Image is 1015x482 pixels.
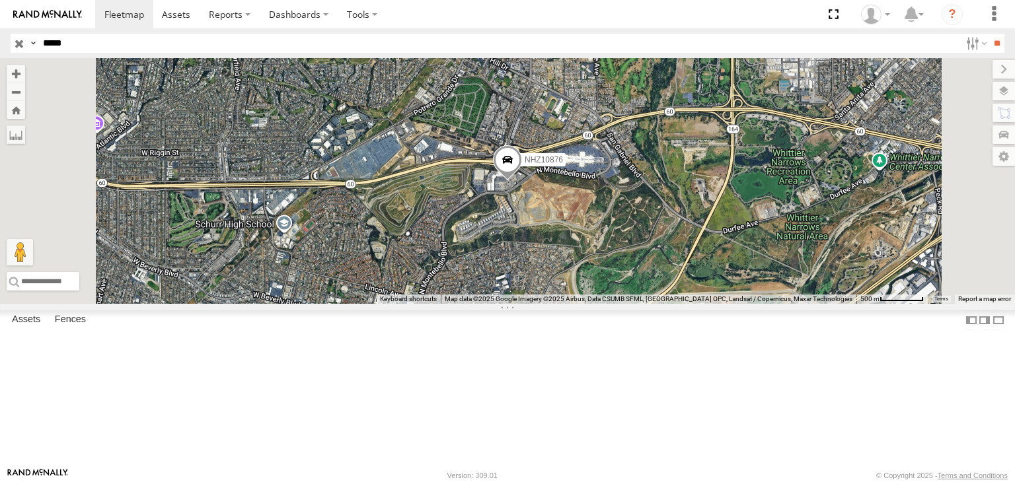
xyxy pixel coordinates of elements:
button: Zoom Home [7,101,25,119]
button: Drag Pegman onto the map to open Street View [7,239,33,265]
a: Visit our Website [7,469,68,482]
div: Zulema McIntosch [856,5,895,24]
label: Search Query [28,34,38,53]
div: © Copyright 2025 - [876,471,1008,479]
label: Dock Summary Table to the Right [978,310,991,329]
div: Version: 309.01 [447,471,498,479]
label: Search Filter Options [961,34,989,53]
a: Terms and Conditions [938,471,1008,479]
button: Zoom out [7,83,25,101]
button: Keyboard shortcuts [380,294,437,304]
a: Report a map error [958,295,1011,302]
label: Hide Summary Table [992,310,1005,329]
button: Zoom in [7,65,25,83]
label: Map Settings [993,147,1015,166]
label: Dock Summary Table to the Left [965,310,978,329]
label: Measure [7,125,25,144]
i: ? [942,4,963,25]
img: rand-logo.svg [13,10,82,19]
span: 500 m [860,295,880,302]
a: Terms (opens in new tab) [934,296,948,302]
span: Map data ©2025 Google Imagery ©2025 Airbus, Data CSUMB SFML, [GEOGRAPHIC_DATA] OPC, Landsat / Cop... [445,295,852,302]
label: Assets [5,311,47,329]
span: NHZ10876 [525,155,563,164]
button: Map Scale: 500 m per 63 pixels [856,294,928,304]
label: Fences [48,311,93,329]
